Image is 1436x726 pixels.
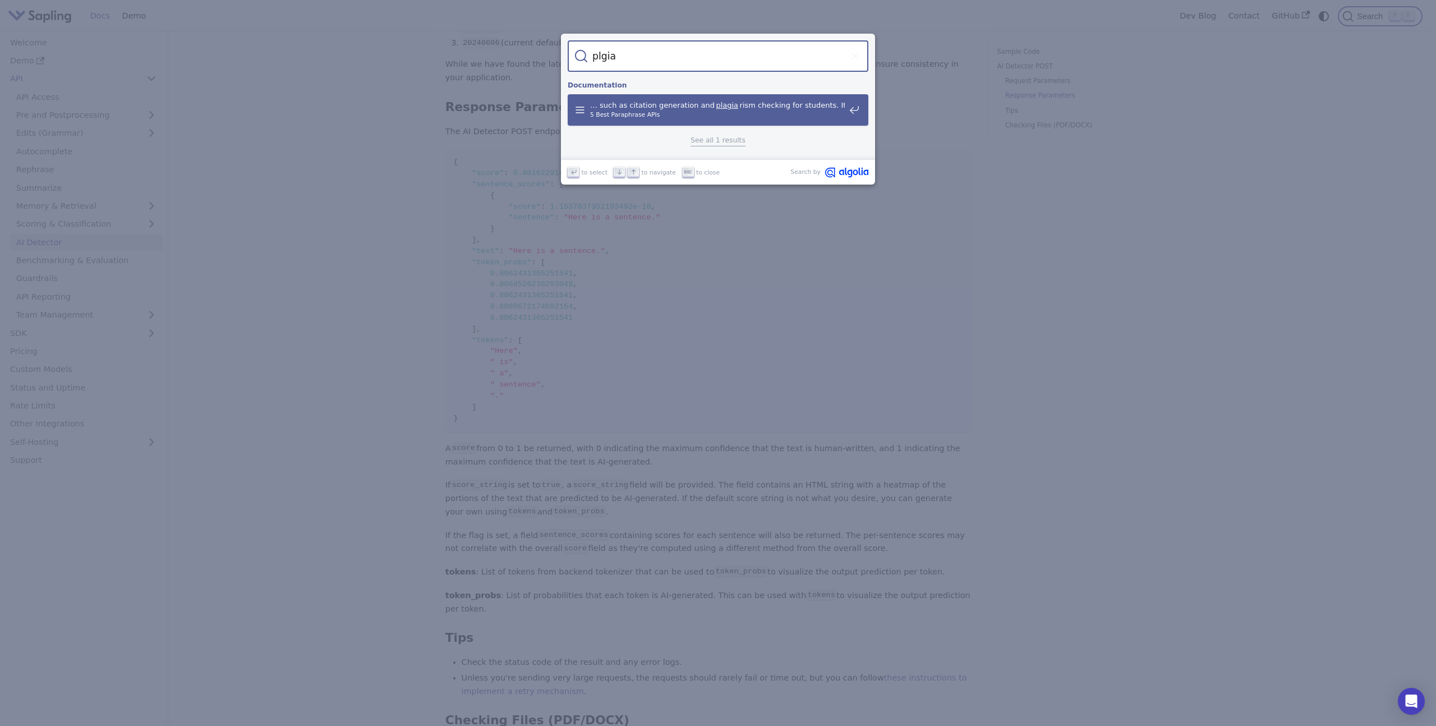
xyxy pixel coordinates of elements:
[684,168,692,176] svg: Escape key
[590,110,845,120] span: 5 Best Paraphrase APIs
[1398,688,1425,715] div: Open Intercom Messenger
[696,168,720,177] span: to close
[568,94,868,126] a: … such as citation generation andplagiarism checking for students. It …5 Best Paraphrase APIs
[565,72,871,94] div: Documentation
[790,167,868,178] a: Search byAlgolia
[588,40,848,72] input: Search docs
[691,135,745,146] a: See all 1 results
[715,99,740,111] mark: plagia
[582,168,607,177] span: to select
[629,168,638,176] svg: Arrow up
[848,49,862,63] button: Clear the query
[590,100,845,110] span: … such as citation generation and rism checking for students. It …
[615,168,624,176] svg: Arrow down
[790,167,821,178] span: Search by
[642,168,676,177] span: to navigate
[569,168,578,176] svg: Enter key
[825,167,868,178] svg: Algolia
